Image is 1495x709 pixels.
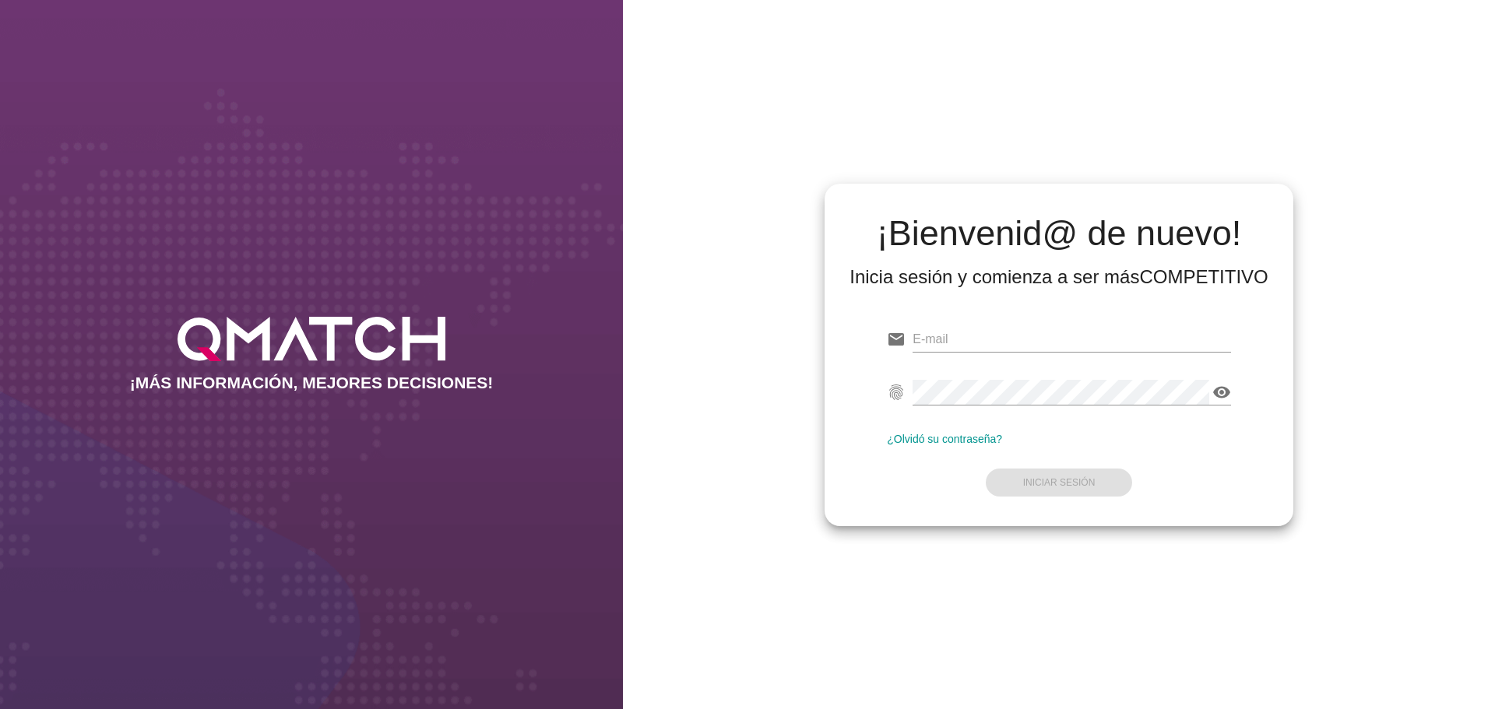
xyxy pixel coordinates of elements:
[130,374,494,392] h2: ¡MÁS INFORMACIÓN, MEJORES DECISIONES!
[1212,383,1231,402] i: visibility
[1139,266,1268,287] strong: COMPETITIVO
[850,215,1268,252] h2: ¡Bienvenid@ de nuevo!
[913,327,1231,352] input: E-mail
[850,265,1268,290] div: Inicia sesión y comienza a ser más
[887,383,906,402] i: fingerprint
[887,433,1002,445] a: ¿Olvidó su contraseña?
[887,330,906,349] i: email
